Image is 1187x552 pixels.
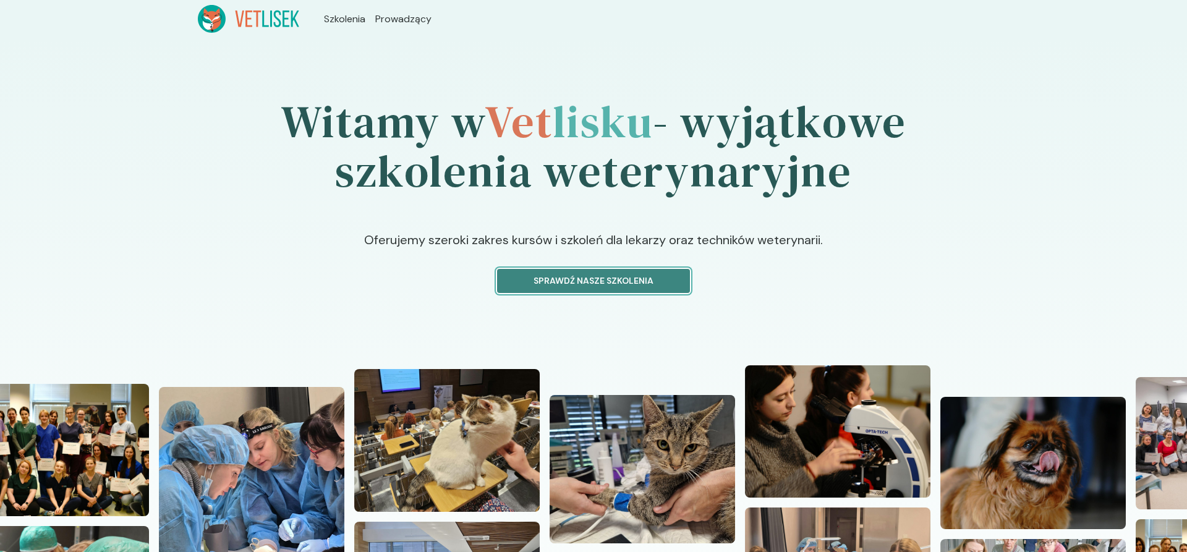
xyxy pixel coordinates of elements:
[745,365,930,498] img: Z2WOrpbqstJ98vaB_DSC04907.JPG
[375,12,432,27] a: Prowadzący
[354,369,540,512] img: Z2WOx5bqstJ98vaI_20240512_101618.jpg
[324,12,365,27] a: Szkolenia
[508,274,679,287] p: Sprawdź nasze szkolenia
[940,397,1126,529] img: Z2WOn5bqstJ98vZ7_DSC06617.JPG
[553,91,653,152] span: lisku
[198,62,989,231] h1: Witamy w - wyjątkowe szkolenia weterynaryjne
[198,231,989,269] p: Oferujemy szeroki zakres kursów i szkoleń dla lekarzy oraz techników weterynarii.
[497,269,690,293] button: Sprawdź nasze szkolenia
[485,91,552,152] span: Vet
[550,395,735,543] img: Z2WOuJbqstJ98vaF_20221127_125425.jpg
